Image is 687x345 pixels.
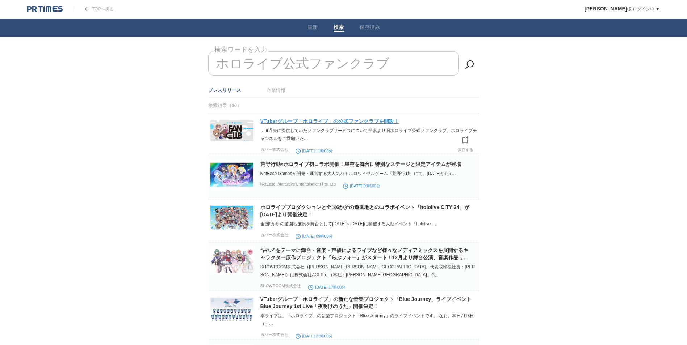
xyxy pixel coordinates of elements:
[260,127,478,142] div: … ■過去に提供していたファンクラブサービスについて平素より旧ホロライブ公式ファンクラブ、ホロライブチャンネルをご愛顧いた…
[85,7,89,11] img: arrow.png
[210,161,253,189] img: 71247-520-ecfaa3d756b4d2f4505e3453bc6dd9b3-1920x1080.jpg
[308,285,345,289] time: [DATE] 17時00分
[296,234,333,238] time: [DATE] 09時00分
[343,184,380,188] time: [DATE] 00時00分
[213,44,268,55] label: 検索ワードを入力
[210,204,253,232] img: 30268-1059-ccd1ceea113acda2bf74ff0fc8974e9e-1920x1080.jpg
[360,24,380,32] a: 保存済み
[210,295,253,324] img: 30268-967-d7d1d2d7a6d3d369f9bceffafc46ecb5-1920x1080.png
[260,182,336,186] p: NetEase Interactive Entertainment Pte. Ltd
[260,118,399,124] a: VTuberグループ「ホロライブ」の公式ファンクラブを開設！
[260,296,472,309] a: VTuberグループ「ホロライブ」の新たな音楽プロジェクト「Blue Journey」ライブイベントBlue Journey 1st Live「夜明けのうた」開催決定！
[27,5,63,13] img: logo.png
[210,118,253,146] img: 30268-1182-8f4856430949d3c94abe0b8d4b1cabb2-1200x630.jpg
[260,283,301,289] p: SHOWROOM株式会社
[260,161,461,167] a: 荒野行動×ホロライブ初コラボ開催！星空を舞台に特別なステージと限定アイテムが登場
[210,247,253,275] img: 26205-660-71bfc679576f757bc33908574a4edac7-960x540.png
[457,134,473,152] a: 保存する
[260,220,478,228] div: 全国6か所の遊園地施設を舞台として[DATE]～[DATE]に開催する大型イベント『hololive …
[260,263,478,279] div: SHOWROOM株式会社（[PERSON_NAME][PERSON_NAME][GEOGRAPHIC_DATA]、代表取締役社長：[PERSON_NAME]）は株式会社AOI Pro.（本社：[...
[585,7,660,12] a: [PERSON_NAME]様 ログイン中 ▼
[585,6,627,12] span: [PERSON_NAME]
[208,88,241,93] a: プレスリリース
[260,332,288,337] p: カバー株式会社
[267,88,285,93] a: 企業情報
[334,24,344,32] a: 検索
[260,247,469,268] a: “占い”をテーマに舞台・音楽・声優によるライブなど様々なメディアミックスを展開するキャラクター原作プロジェクト『らぶフォー』がスタート！12月より舞台公演、音楽作品リリースが決定！
[208,98,479,113] div: 検索結果（30）
[260,232,288,238] p: カバー株式会社
[260,170,478,178] div: NetEase Gamesが開発・運営する大人気バトルロワイヤルゲーム『荒野行動』にて、[DATE]から7…
[307,24,318,32] a: 最新
[296,334,333,338] time: [DATE] 21時00分
[260,147,288,152] p: カバー株式会社
[74,7,114,12] a: TOPへ戻る
[260,312,478,328] div: 本ライブは、「ホロライブ」の⾳楽プロジェクト「Blue Journey」のライブイベントです。 なお、本⽇7⽉8⽇（⼟…
[296,149,333,153] time: [DATE] 11時00分
[260,204,470,217] a: ホロライブプロダクションと全国6か所の遊園地とのコラボイベント『hololive CITY’24』が[DATE]より開催決定！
